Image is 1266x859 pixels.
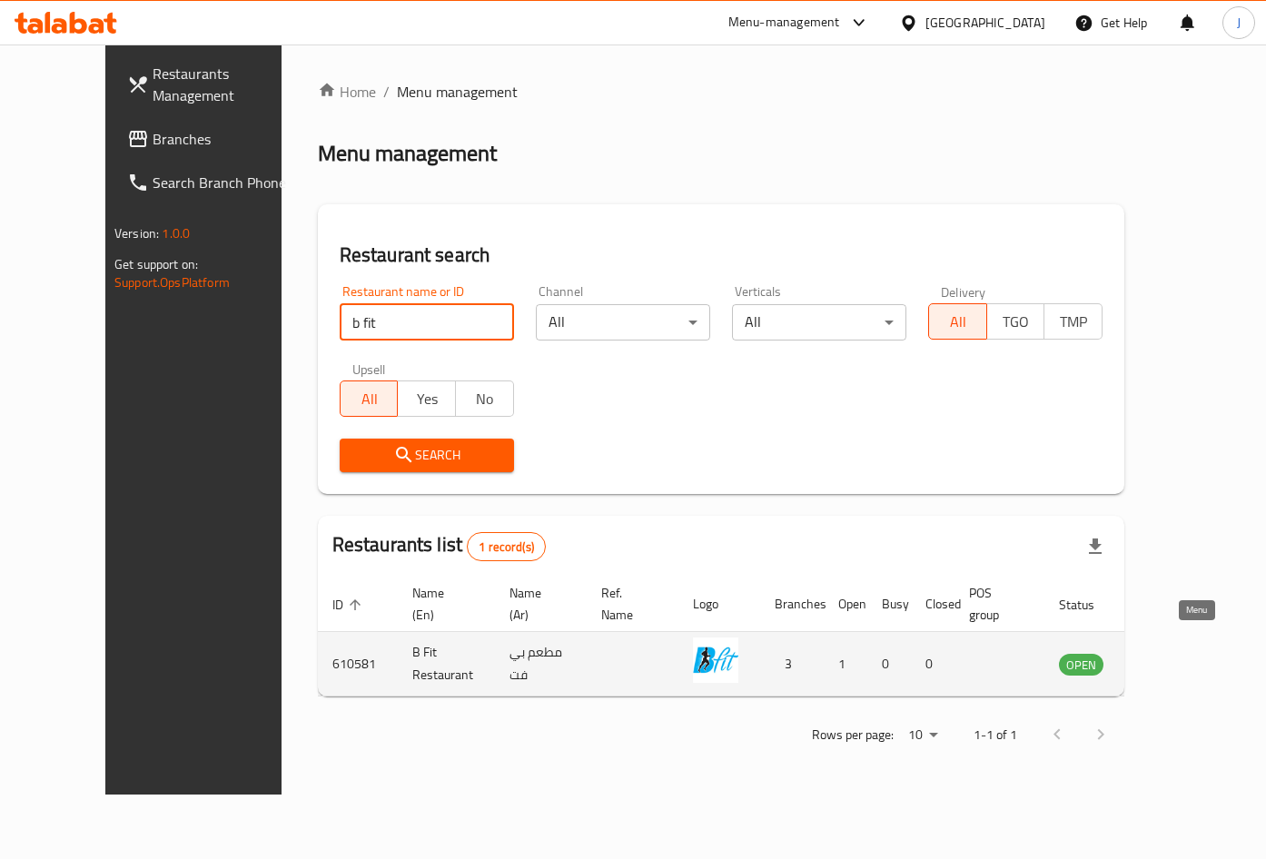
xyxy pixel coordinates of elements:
div: Export file [1073,525,1117,568]
a: Restaurants Management [113,52,317,117]
li: / [383,81,390,103]
td: 0 [867,632,911,696]
label: Upsell [352,362,386,375]
span: J [1237,13,1241,33]
button: No [455,380,514,417]
span: Branches [153,128,302,150]
span: All [348,386,391,412]
span: Status [1059,594,1118,616]
img: B Fit Restaurant [693,637,738,683]
span: Get support on: [114,252,198,276]
button: Yes [397,380,456,417]
button: All [928,303,987,340]
span: 1 record(s) [468,538,545,556]
button: Search [340,439,514,472]
td: 1 [824,632,867,696]
div: Rows per page: [901,722,945,749]
td: مطعم بي فت [495,632,587,696]
span: ID [332,594,367,616]
span: Restaurants Management [153,63,302,106]
a: Search Branch Phone [113,161,317,204]
div: OPEN [1059,654,1103,676]
th: Closed [911,577,954,632]
a: Home [318,81,376,103]
p: Rows per page: [812,724,894,746]
td: 3 [760,632,824,696]
th: Branches [760,577,824,632]
span: Name (Ar) [509,582,565,626]
h2: Restaurant search [340,242,1103,269]
h2: Menu management [318,139,497,168]
span: Search [354,444,499,467]
span: 1.0.0 [162,222,190,245]
span: TMP [1052,309,1095,335]
button: All [340,380,399,417]
button: TMP [1043,303,1103,340]
p: 1-1 of 1 [974,724,1017,746]
span: TGO [994,309,1038,335]
th: Busy [867,577,911,632]
input: Search for restaurant name or ID.. [340,304,514,341]
span: Search Branch Phone [153,172,302,193]
td: B Fit Restaurant [398,632,495,696]
div: Total records count [467,532,546,561]
a: Branches [113,117,317,161]
span: OPEN [1059,655,1103,676]
div: All [536,304,710,341]
div: All [732,304,906,341]
th: Open [824,577,867,632]
span: All [936,309,980,335]
span: Name (En) [412,582,473,626]
span: POS group [969,582,1023,626]
td: 610581 [318,632,398,696]
span: Version: [114,222,159,245]
span: Menu management [397,81,518,103]
span: No [463,386,507,412]
h2: Restaurants list [332,531,546,561]
span: Ref. Name [601,582,657,626]
label: Delivery [941,285,986,298]
nav: breadcrumb [318,81,1124,103]
span: Yes [405,386,449,412]
a: Support.OpsPlatform [114,271,230,294]
th: Logo [678,577,760,632]
table: enhanced table [318,577,1202,696]
button: TGO [986,303,1045,340]
div: [GEOGRAPHIC_DATA] [925,13,1045,33]
td: 0 [911,632,954,696]
div: Menu-management [728,12,840,34]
